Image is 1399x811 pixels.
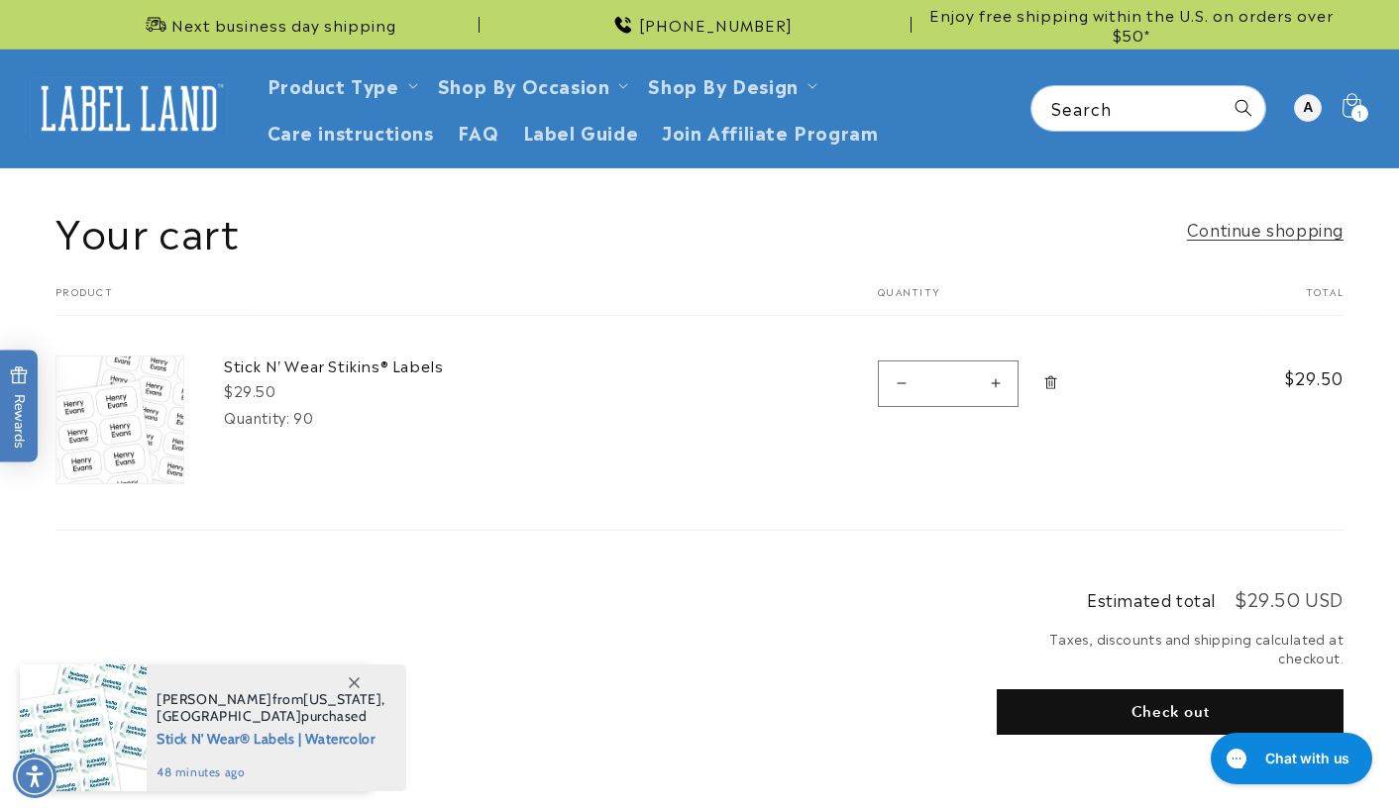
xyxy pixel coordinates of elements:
p: $29.50 USD [1236,589,1344,607]
img: cart [56,356,183,483]
a: Label Guide [511,108,651,154]
span: Rewards [10,365,29,448]
input: Quantity for Stick N&#39; Wear Stikins® Labels [923,360,973,407]
th: Total [1194,285,1344,316]
span: 48 minutes ago [157,763,385,781]
button: Check out [997,689,1344,735]
th: Product [55,285,828,316]
a: Product Type [268,71,399,98]
a: cart [55,316,184,490]
summary: Shop By Occasion [426,61,637,108]
a: Label Land [23,70,236,147]
span: Shop By Occasion [438,73,610,96]
dt: Quantity: [224,407,289,427]
span: FAQ [458,120,499,143]
summary: Shop By Design [636,61,824,108]
a: Remove Stick N&#39; Wear Stikins® Labels - 90 [1033,355,1068,411]
span: Care instructions [268,120,434,143]
div: Accessibility Menu [13,755,56,798]
span: Stick N' Wear® Labels | Watercolor [157,725,385,750]
h2: Estimated total [1087,591,1216,607]
a: Care instructions [256,108,446,154]
button: Search [1222,86,1265,130]
span: 1 [1357,105,1362,122]
a: FAQ [446,108,511,154]
a: Continue shopping [1187,215,1344,244]
span: from , purchased [157,691,385,725]
img: Label Land [30,77,228,139]
a: Shop By Design [648,71,798,98]
span: [GEOGRAPHIC_DATA] [157,707,301,725]
iframe: Gorgias live chat messenger [1201,726,1379,791]
span: Label Guide [523,120,639,143]
span: [US_STATE] [303,690,381,708]
span: $29.50 [1234,365,1344,389]
span: Next business day shipping [171,15,396,35]
summary: Product Type [256,61,426,108]
div: $29.50 [224,380,521,401]
a: Join Affiliate Program [650,108,890,154]
a: Stick N' Wear Stikins® Labels [224,355,521,375]
h1: Your cart [55,204,239,255]
span: Enjoy free shipping within the U.S. on orders over $50* [919,5,1344,44]
span: [PHONE_NUMBER] [639,15,793,35]
small: Taxes, discounts and shipping calculated at checkout. [997,629,1344,667]
span: [PERSON_NAME] [157,690,272,708]
dd: 90 [293,407,313,427]
th: Quantity [828,285,1194,316]
span: Join Affiliate Program [662,120,878,143]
